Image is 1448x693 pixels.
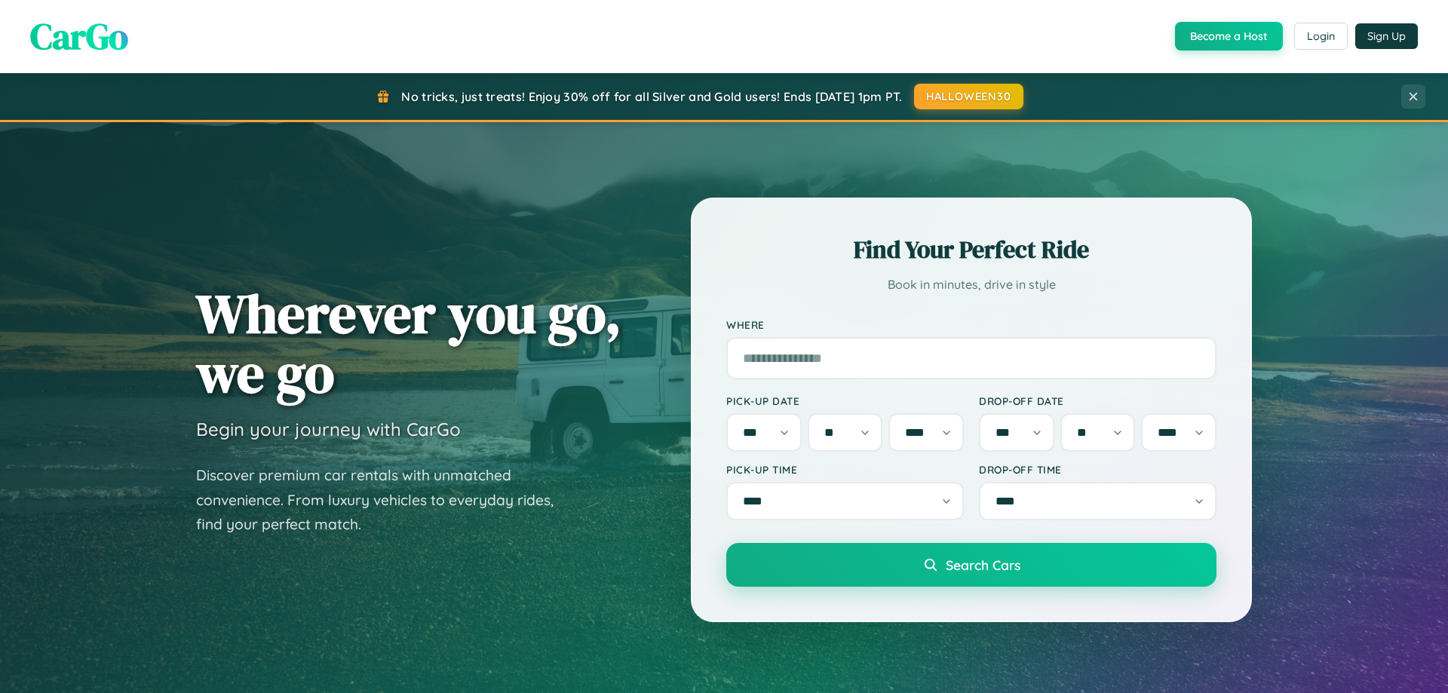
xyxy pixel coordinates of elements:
[979,394,1216,407] label: Drop-off Date
[196,418,461,440] h3: Begin your journey with CarGo
[1355,23,1418,49] button: Sign Up
[946,557,1020,573] span: Search Cars
[1294,23,1348,50] button: Login
[979,463,1216,476] label: Drop-off Time
[196,284,621,403] h1: Wherever you go, we go
[726,463,964,476] label: Pick-up Time
[196,463,573,537] p: Discover premium car rentals with unmatched convenience. From luxury vehicles to everyday rides, ...
[30,11,128,61] span: CarGo
[914,84,1023,109] button: HALLOWEEN30
[726,318,1216,331] label: Where
[726,274,1216,296] p: Book in minutes, drive in style
[726,233,1216,266] h2: Find Your Perfect Ride
[401,89,902,104] span: No tricks, just treats! Enjoy 30% off for all Silver and Gold users! Ends [DATE] 1pm PT.
[1175,22,1283,51] button: Become a Host
[726,394,964,407] label: Pick-up Date
[726,543,1216,587] button: Search Cars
